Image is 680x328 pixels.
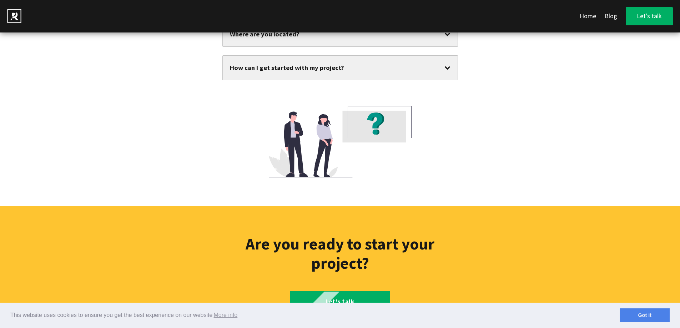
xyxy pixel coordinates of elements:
[212,310,238,321] a: learn more about cookies
[222,234,458,273] h2: Are you ready to start your project?
[7,9,21,23] img: PROGMATIQ - web design and web development company
[269,106,412,177] img: faq.svg
[223,22,458,46] div: Where are you located?
[626,7,673,25] a: Let's talk
[605,9,617,23] a: Blog
[10,310,620,321] span: This website uses cookies to ensure you get the best experience on our website
[620,308,670,323] a: dismiss cookie message
[290,291,390,313] a: Let's talk
[223,56,458,80] div: How can I get started with my project?
[580,9,596,23] a: Home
